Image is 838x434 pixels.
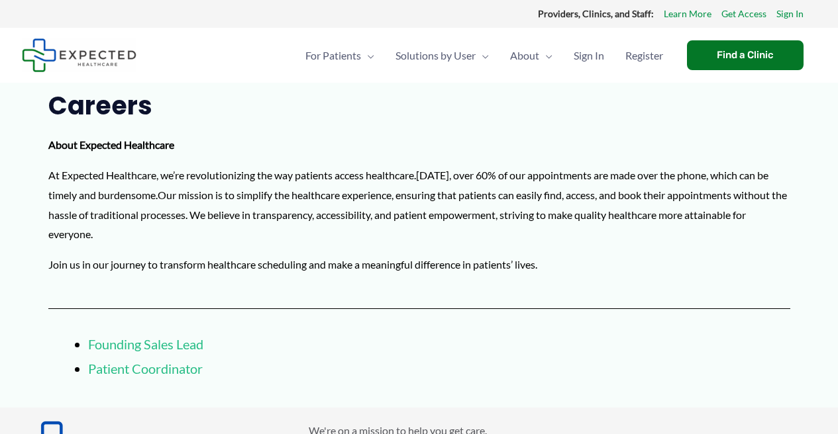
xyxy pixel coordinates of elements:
[574,32,604,79] span: Sign In
[48,208,746,241] span: We believe in transparency, accessibility, and patient empowerment, striving to make quality heal...
[22,38,136,72] img: Expected Healthcare Logo - side, dark font, small
[395,32,476,79] span: Solutions by User
[539,32,552,79] span: Menu Toggle
[305,32,361,79] span: For Patients
[48,138,174,151] strong: About Expected Healthcare
[499,32,563,79] a: AboutMenu Toggle
[48,169,768,201] span: [DATE], over 60% of our appointments are made over the phone, which can be timely and burdensome.
[88,336,203,352] a: Founding Sales Lead
[687,40,804,70] a: Find a Clinic
[476,32,489,79] span: Menu Toggle
[776,5,804,22] a: Sign In
[563,32,615,79] a: Sign In
[538,8,654,19] strong: Providers, Clinics, and Staff:
[48,89,790,122] h2: Careers
[295,32,674,79] nav: Primary Site Navigation
[361,32,374,79] span: Menu Toggle
[625,32,663,79] span: Register
[385,32,499,79] a: Solutions by UserMenu Toggle
[615,32,674,79] a: Register
[510,32,539,79] span: About
[721,5,766,22] a: Get Access
[48,165,790,244] p: At Expected Healthcare, we’re revolutionizing the way patients access healthcare.
[295,32,385,79] a: For PatientsMenu Toggle
[664,5,711,22] a: Learn More
[48,189,787,221] span: Our mission is to simplify the healthcare experience, ensuring that patients can easily find, acc...
[48,255,790,275] p: Join us in our journey to transform healthcare scheduling and make a meaningful difference in pat...
[88,361,203,376] a: Patient Coordinator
